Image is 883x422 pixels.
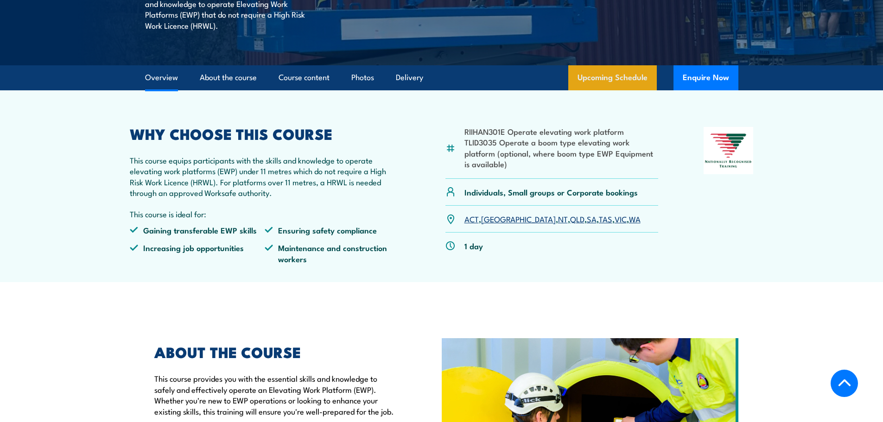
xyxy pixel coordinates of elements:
a: Upcoming Schedule [568,65,657,90]
a: SA [587,213,597,224]
h2: ABOUT THE COURSE [154,345,399,358]
p: This course equips participants with the skills and knowledge to operate elevating work platforms... [130,155,400,198]
a: Overview [145,65,178,90]
li: Maintenance and construction workers [265,242,400,264]
p: This course provides you with the essential skills and knowledge to safely and effectively operat... [154,373,399,416]
button: Enquire Now [673,65,738,90]
p: 1 day [464,240,483,251]
a: TAS [599,213,612,224]
img: Nationally Recognised Training logo. [704,127,754,174]
li: RIIHAN301E Operate elevating work platform [464,126,659,137]
li: TLID3035 Operate a boom type elevating work platform (optional, where boom type EWP Equipment is ... [464,137,659,169]
a: Course content [279,65,330,90]
a: WA [629,213,641,224]
a: [GEOGRAPHIC_DATA] [481,213,556,224]
p: , , , , , , , [464,214,641,224]
a: NT [558,213,568,224]
li: Ensuring safety compliance [265,225,400,235]
h2: WHY CHOOSE THIS COURSE [130,127,400,140]
p: This course is ideal for: [130,208,400,219]
li: Gaining transferable EWP skills [130,225,265,235]
a: VIC [615,213,627,224]
a: QLD [570,213,584,224]
a: ACT [464,213,479,224]
p: Individuals, Small groups or Corporate bookings [464,187,638,197]
a: About the course [200,65,257,90]
li: Increasing job opportunities [130,242,265,264]
a: Delivery [396,65,423,90]
a: Photos [351,65,374,90]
